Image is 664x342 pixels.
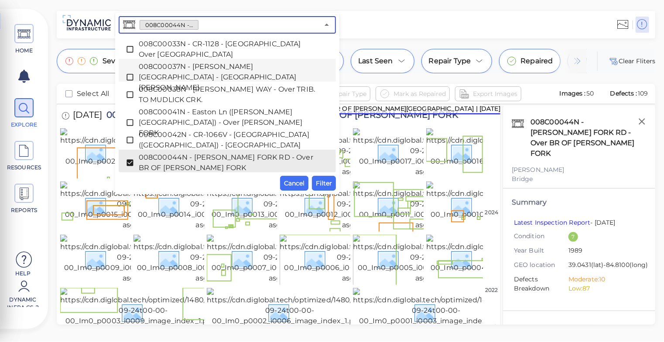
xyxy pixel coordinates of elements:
span: Dynamic Infra CS-2 [4,296,41,307]
a: EXPLORE [4,98,44,129]
img: https://cdn.diglobal.tech/width210/1480/2024-09-24t00-00-00_Im0_p0021_i0063_image_index_1.png?asg... [60,128,223,177]
span: Last Seen [358,56,393,66]
span: 008C00037N - [PERSON_NAME][GEOGRAPHIC_DATA] - [GEOGRAPHIC_DATA][PERSON_NAME] [139,62,316,93]
button: Export Images [455,86,521,101]
span: EXPLORE [6,121,43,129]
img: https://cdn.diglobal.tech/width210/1480/2024-09-24t00-00-00_Im0_p0015_i0045_image_index_1.png?asg... [60,181,223,230]
span: GEO location [514,260,568,270]
iframe: Chat [627,303,657,335]
img: https://cdn.diglobal.tech/width210/1480/2024-09-24t00-00-00_Im0_p0005_i0015_image_index_1.png?asg... [353,235,516,284]
button: Clear Fliters [608,56,655,66]
span: 008C00044N - [PERSON_NAME] FORK RD - Over BR OF [PERSON_NAME] FORK [140,21,198,29]
a: REPORTS [4,184,44,214]
span: 008C00044N - [PERSON_NAME] FORK RD - Over BR OF [PERSON_NAME] FORK [139,152,316,173]
img: https://cdn.diglobal.tech/optimized/1480/2024-09-24t00-00-00_Im0_p0002_i0006_image_index_1.png?as... [207,288,373,337]
span: Defects Breakdown [514,275,568,293]
img: https://cdn.diglobal.tech/width210/1480/2024-09-24t00-00-00_Im0_p0017_i0051_image_index_1.png?asg... [353,128,516,177]
span: Filter [316,178,332,188]
img: https://cdn.diglobal.tech/optimized/1480/2024-09-24t00-00-00_Im0_p0001_i0003_image_index_1.png?as... [353,288,519,337]
span: 109 [638,89,648,97]
span: 008C00038N - [PERSON_NAME] WAY - Over TRIB. TO MUDLICK CRK. [139,84,316,105]
img: https://cdn.diglobal.tech/width210/1480/2024-09-24t00-00-00_Im0_p0008_i0024_image_index_1.png?asg... [133,235,296,284]
span: Export Images [473,89,517,99]
div: [PERSON_NAME] [512,165,647,174]
img: https://cdn.diglobal.tech/width210/1480/2024-09-24t00-00-00_Im0_p0011_i0033_image_index_1.png?asg... [353,181,516,230]
span: 008C00044N - [PERSON_NAME] FORK RD - Over BR OF [PERSON_NAME] FORK [102,110,458,122]
img: https://cdn.diglobal.tech/width210/1480/2024-09-24t00-00-00_Im0_p0012_i0036_image_index_1.png?asg... [280,181,442,230]
li: Low: 87 [568,284,640,293]
span: Repair Type [429,56,471,66]
span: Repaired [520,56,553,66]
img: https://cdn.diglobal.tech/width210/1480/2024-09-24t00-00-00_Im0_p0013_i0039_image_index_1.png?asg... [207,181,370,230]
button: Mark as Repaired [376,86,450,101]
span: REPORTS [6,206,43,214]
button: Filter [312,176,336,191]
span: RESOURCES [6,164,43,171]
img: https://cdn.diglobal.tech/width210/1480/2024-09-24t00-00-00_Im0_p0010_i0030_image_index_1.png?asg... [426,181,589,230]
span: - [DATE] [514,219,616,226]
span: Cancel [284,178,305,188]
div: 2022 [483,286,500,294]
span: 008C00033N - CR-1128 - [GEOGRAPHIC_DATA] Over [GEOGRAPHIC_DATA] [139,39,316,60]
button: Close [321,19,333,31]
img: https://cdn.diglobal.tech/width210/1480/2024-09-24t00-00-00_Im0_p0007_i0021_image_index_1.png?asg... [207,235,370,284]
span: 1989 [568,246,640,256]
span: HOME [6,47,43,55]
span: 008C00042N - CR-1066V - [GEOGRAPHIC_DATA] ([GEOGRAPHIC_DATA]) - [GEOGRAPHIC_DATA] [139,130,316,150]
span: Condition [514,232,568,241]
a: HOME [4,24,44,55]
div: 008C00044N - [PERSON_NAME] FORK RD - Over BR OF [PERSON_NAME] FORK [528,115,647,161]
a: Latest Inspection Report [514,219,591,226]
span: Defects : [609,89,638,97]
img: https://cdn.diglobal.tech/width210/1480/2024-09-24t00-00-00_Im0_p0009_i0027_image_index_1.png?asg... [60,235,223,284]
div: Summary [512,197,647,208]
img: https://cdn.diglobal.tech/width210/1480/2024-09-24t00-00-00_Im0_p0006_i0018_image_index_1.png?asg... [280,235,442,284]
img: https://cdn.diglobal.tech/width210/1480/2024-09-24t00-00-00_Im0_p0016_i0048_image_index_1.png?asg... [426,128,589,177]
span: Severity [103,56,131,66]
img: https://cdn.diglobal.tech/width210/1480/2024-09-24t00-00-00_Im0_p0014_i0042_image_index_1.png?asg... [133,181,296,230]
img: https://cdn.diglobal.tech/width210/1480/2024-09-24t00-00-00_Im0_p0004_i0012_image_index_1.png?asg... [426,235,589,284]
span: Mark as Repaired [394,89,446,99]
a: RESOURCES [4,141,44,171]
span: 008C00041N - Easton Ln ([PERSON_NAME][GEOGRAPHIC_DATA]) - Over [PERSON_NAME] FORK [139,107,316,138]
span: Images : [559,89,587,97]
img: https://cdn.diglobal.tech/optimized/1480/2024-09-24t00-00-00_Im0_p0003_i0009_image_index_1.png?as... [60,288,226,337]
div: 2024 [483,209,500,216]
div: Bridge [512,174,647,184]
span: Select All [77,89,110,99]
span: Help [4,270,41,277]
img: small_overflow_gradient_end [554,49,587,73]
li: Moderate: 10 [568,275,640,284]
div: 7 [568,232,578,242]
button: Cancel [280,176,308,191]
span: 39.0431 (lat) -84.8100 (long) [568,260,648,270]
span: 50 [587,89,594,97]
img: container_overflow_arrow_end [572,56,583,66]
span: Year Built [514,246,568,255]
span: [DATE] [73,110,102,122]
